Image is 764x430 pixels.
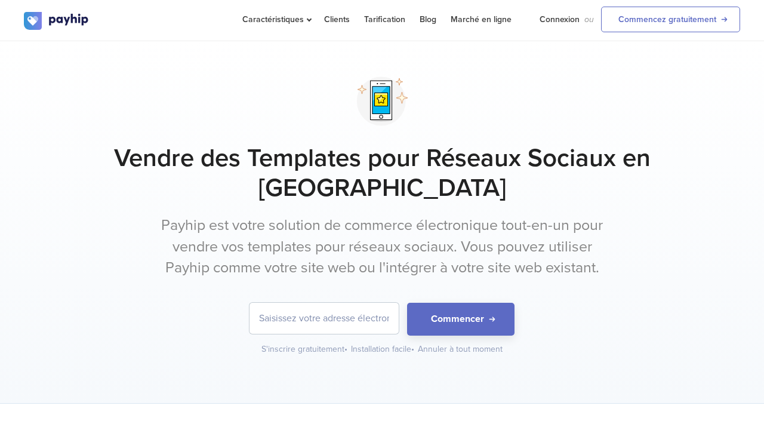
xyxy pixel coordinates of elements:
[249,303,399,334] input: Saisissez votre adresse électronique
[24,12,90,30] img: logo.svg
[352,71,412,131] img: svg+xml;utf8,%3Csvg%20viewBox%3D%220%200%20100%20100%22%20xmlns%3D%22http%3A%2F%2Fwww.w3.org%2F20...
[242,14,310,24] span: Caractéristiques
[351,343,415,355] div: Installation facile
[261,343,349,355] div: S'inscrire gratuitement
[601,7,740,32] a: Commencez gratuitement
[24,143,740,203] h1: Vendre des Templates pour Réseaux Sociaux en [GEOGRAPHIC_DATA]
[411,344,414,354] span: •
[344,344,347,354] span: •
[418,343,503,355] div: Annuler à tout moment
[158,215,606,279] p: Payhip est votre solution de commerce électronique tout-en-un pour vendre vos templates pour rése...
[407,303,515,336] button: Commencer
